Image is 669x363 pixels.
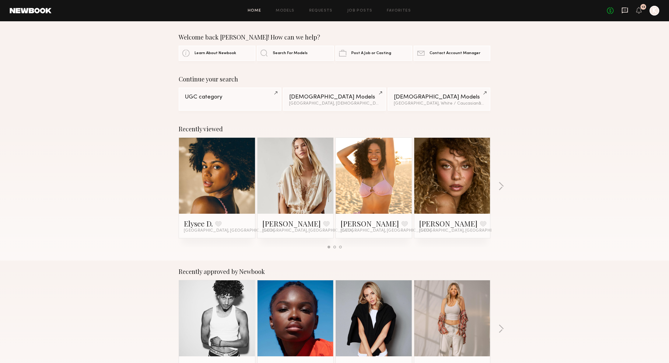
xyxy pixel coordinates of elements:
a: [PERSON_NAME] [341,219,399,228]
a: UGC category [179,88,281,111]
a: [PERSON_NAME] [262,219,321,228]
a: [DEMOGRAPHIC_DATA] Models[GEOGRAPHIC_DATA], White / Caucasian&3other filters [388,88,490,111]
a: [DEMOGRAPHIC_DATA] Models[GEOGRAPHIC_DATA], [DEMOGRAPHIC_DATA] [283,88,386,111]
a: Post A Job or Casting [335,46,412,61]
div: Recently approved by Newbook [179,268,490,275]
a: K [650,6,659,16]
a: Home [248,9,261,13]
div: Recently viewed [179,125,490,133]
span: [GEOGRAPHIC_DATA], [GEOGRAPHIC_DATA] [341,228,431,233]
div: [DEMOGRAPHIC_DATA] Models [289,94,380,100]
a: Elysee D. [184,219,213,228]
div: [GEOGRAPHIC_DATA], [DEMOGRAPHIC_DATA] [289,102,380,106]
span: [GEOGRAPHIC_DATA], [GEOGRAPHIC_DATA] [184,228,275,233]
div: 13 [642,5,645,9]
a: Search For Models [257,46,334,61]
a: Requests [309,9,333,13]
div: [GEOGRAPHIC_DATA], White / Caucasian [394,102,484,106]
span: [GEOGRAPHIC_DATA], [GEOGRAPHIC_DATA] [419,228,510,233]
a: Contact Account Manager [414,46,490,61]
span: Search For Models [273,51,308,55]
a: [PERSON_NAME] [419,219,478,228]
a: Models [276,9,294,13]
a: Favorites [387,9,411,13]
span: Learn About Newbook [194,51,236,55]
div: Continue your search [179,75,490,83]
a: Job Posts [347,9,373,13]
span: Contact Account Manager [429,51,480,55]
span: & 3 other filter s [478,102,507,105]
a: Learn About Newbook [179,46,255,61]
span: Post A Job or Casting [351,51,391,55]
div: [DEMOGRAPHIC_DATA] Models [394,94,484,100]
div: Welcome back [PERSON_NAME]! How can we help? [179,33,490,41]
span: [GEOGRAPHIC_DATA], [GEOGRAPHIC_DATA] [262,228,353,233]
div: UGC category [185,94,275,100]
